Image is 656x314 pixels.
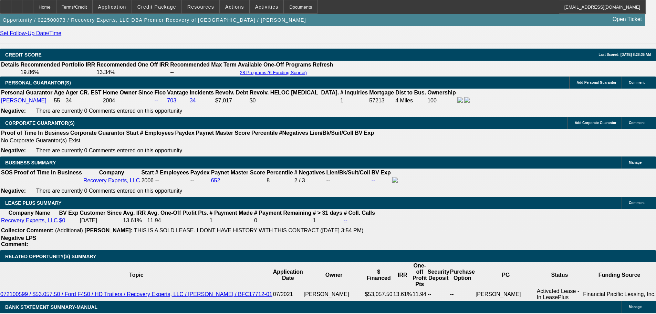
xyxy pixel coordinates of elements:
b: Company [99,170,124,175]
td: [DATE] [80,217,122,224]
a: 072100599 / $53,057.50 / Ford F450 / HD Trailers / Recovery Experts, LLC / [PERSON_NAME] / BFC177... [0,291,272,297]
span: Application [98,4,126,10]
td: [PERSON_NAME] [475,288,537,301]
span: Actions [225,4,244,10]
b: #Negatives [279,130,309,136]
th: Application Date [273,262,303,288]
span: Credit Package [137,4,176,10]
a: Recovery Experts, LLC [83,178,140,183]
td: 13.34% [96,69,169,76]
b: Start [141,170,154,175]
td: 1 [312,217,343,224]
th: Owner [303,262,365,288]
td: 2006 [141,177,154,184]
b: Customer Since [80,210,122,216]
span: -- [155,178,159,183]
a: 703 [167,98,176,103]
b: Fico [154,90,166,95]
b: Age [54,90,64,95]
a: -- [344,217,347,223]
a: 652 [211,178,220,183]
td: -- [326,177,371,184]
b: Mortgage [369,90,394,95]
b: BV Exp [59,210,79,216]
td: 55 [53,97,64,104]
th: One-off Profit Pts [412,262,427,288]
img: linkedin-icon.png [464,97,470,103]
b: Lien/Bk/Suit/Coll [326,170,370,175]
b: # Employees [140,130,174,136]
b: Avg. IRR [123,210,146,216]
div: 8 [267,178,293,184]
td: 13.61% [393,288,412,301]
td: -- [427,288,450,301]
b: # Negatives [294,170,325,175]
button: Activities [250,0,284,13]
a: [PERSON_NAME] [1,98,46,103]
span: There are currently 0 Comments entered on this opportunity [36,148,182,153]
td: -- [170,69,237,76]
span: Resources [187,4,214,10]
span: THIS IS A SOLD LEASE. I DONT HAVE HISTORY WITH THIS CONTRACT ([DATE] 3:54 PM) [134,227,363,233]
td: 07/2021 [273,288,303,301]
b: # Payment Made [210,210,253,216]
td: $7,017 [215,97,249,104]
th: Refresh [312,61,334,68]
b: Percentile [267,170,293,175]
span: Add Personal Guarantor [576,81,616,84]
td: 4 Miles [395,97,426,104]
b: Avg. One-Off Ptofit Pts. [147,210,208,216]
a: -- [372,178,375,183]
span: There are currently 0 Comments entered on this opportunity [36,108,182,114]
a: 34 [190,98,196,103]
th: PG [475,262,537,288]
th: IRR [393,262,412,288]
b: Negative: [1,108,26,114]
th: Recommended Portfolio IRR [20,61,95,68]
span: CREDIT SCORE [5,52,42,58]
td: $0 [249,97,340,104]
span: 2004 [103,98,115,103]
b: Company Name [9,210,50,216]
td: 11.94 [412,288,427,301]
td: -- [190,177,210,184]
span: There are currently 0 Comments entered on this opportunity [36,188,182,194]
th: $ Financed [365,262,393,288]
span: Opportunity / 022500073 / Recovery Experts, LLC DBA Premier Recovery of [GEOGRAPHIC_DATA] / [PERS... [3,17,306,23]
b: Corporate Guarantor [70,130,125,136]
b: Paydex [190,170,210,175]
b: Negative: [1,148,26,153]
td: Activated Lease - In LeasePlus [537,288,583,301]
button: Application [93,0,131,13]
button: 28 Programs (6 Funding Source) [238,70,309,75]
b: Negative LPS Comment: [1,235,36,247]
span: CORPORATE GUARANTOR(S) [5,120,75,126]
th: Proof of Time In Business [1,130,69,136]
td: 100 [427,97,456,104]
th: Recommended Max Term [170,61,237,68]
span: Comment [629,81,645,84]
b: Revolv. HELOC [MEDICAL_DATA]. [250,90,339,95]
img: facebook-icon.png [392,177,398,183]
span: (Additional) [55,227,83,233]
th: Purchase Option [450,262,475,288]
td: 11.94 [147,217,208,224]
b: Start [126,130,138,136]
th: SOS [1,169,13,176]
b: Paynet Master Score [196,130,250,136]
span: PERSONAL GUARANTOR(S) [5,80,71,85]
button: Actions [220,0,249,13]
b: Personal Guarantor [1,90,52,95]
span: RELATED OPPORTUNITY(S) SUMMARY [5,254,96,259]
img: facebook-icon.png [457,97,463,103]
b: Lien/Bk/Suit/Coll [310,130,353,136]
a: Open Ticket [610,13,645,25]
b: Ownership [427,90,456,95]
td: -- [450,288,475,301]
b: Revolv. Debt [215,90,248,95]
b: BV Exp [355,130,374,136]
td: 57213 [369,97,394,104]
b: # Employees [155,170,189,175]
span: BANK STATEMENT SUMMARY-MANUAL [5,304,97,310]
b: Paydex [175,130,195,136]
